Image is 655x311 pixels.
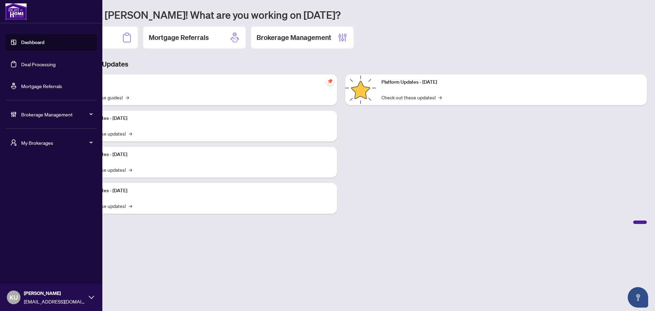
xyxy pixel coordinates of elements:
[257,33,331,42] h2: Brokerage Management
[21,39,44,45] a: Dashboard
[21,83,62,89] a: Mortgage Referrals
[129,130,132,137] span: →
[72,151,332,158] p: Platform Updates - [DATE]
[21,61,56,67] a: Deal Processing
[21,111,92,118] span: Brokerage Management
[72,187,332,195] p: Platform Updates - [DATE]
[628,287,648,308] button: Open asap
[24,289,85,297] span: [PERSON_NAME]
[21,139,92,146] span: My Brokerages
[345,74,376,105] img: Platform Updates - June 23, 2025
[438,94,442,101] span: →
[381,94,442,101] a: Check out these updates!→
[35,8,647,21] h1: Welcome back [PERSON_NAME]! What are you working on [DATE]?
[381,79,641,86] p: Platform Updates - [DATE]
[129,166,132,173] span: →
[5,3,27,20] img: logo
[24,298,85,305] span: [EMAIL_ADDRESS][DOMAIN_NAME]
[326,77,334,85] span: pushpin
[126,94,129,101] span: →
[129,202,132,210] span: →
[72,79,332,86] p: Self-Help
[35,59,647,69] h3: Brokerage & Industry Updates
[10,139,17,146] span: user-switch
[72,115,332,122] p: Platform Updates - [DATE]
[149,33,209,42] h2: Mortgage Referrals
[10,293,18,302] span: KU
